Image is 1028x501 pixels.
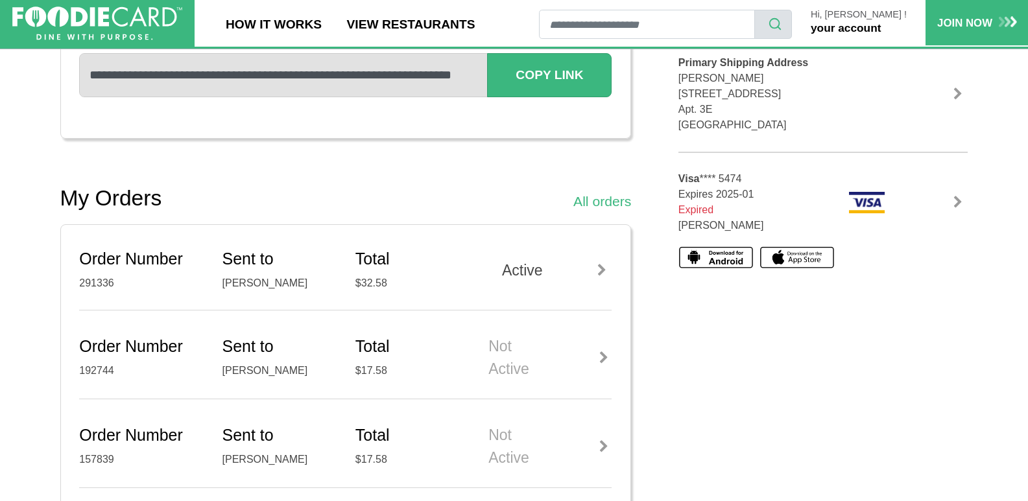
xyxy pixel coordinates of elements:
[678,55,886,133] address: [PERSON_NAME] [STREET_ADDRESS] Apt. 3E [GEOGRAPHIC_DATA]
[355,363,469,379] div: $17.58
[355,337,469,356] h5: Total
[79,399,612,488] a: Order Number 157839 Sent to [PERSON_NAME] Total $17.58 Not Active
[678,57,808,68] b: Primary Shipping Address
[355,250,469,269] h5: Total
[355,275,469,291] div: $32.58
[12,6,182,41] img: FoodieCard; Eat, Drink, Save, Donate
[222,250,336,269] h5: Sent to
[79,225,612,310] a: Order Number 291336 Sent to [PERSON_NAME] Total $32.58 Active
[355,426,469,445] h5: Total
[222,275,336,291] div: [PERSON_NAME]
[355,452,469,467] div: $17.58
[79,310,612,399] a: Order Number 192744 Sent to [PERSON_NAME] Total $17.58 Not Active
[79,363,202,379] div: 192744
[573,191,631,212] a: All orders
[669,171,839,233] div: **** 5474 Expires 2025-01 [PERSON_NAME]
[60,185,162,211] h2: My Orders
[678,173,700,184] b: Visa
[487,53,612,97] button: Copy Link
[811,21,881,34] a: your account
[222,452,336,467] div: [PERSON_NAME]
[222,426,336,445] h5: Sent to
[79,452,202,467] div: 157839
[222,363,336,379] div: [PERSON_NAME]
[488,335,612,380] div: Not Active
[848,191,885,214] img: visa.png
[678,204,713,215] span: Expired
[222,337,336,356] h5: Sent to
[79,250,202,269] h5: Order Number
[488,259,612,282] div: Active
[811,10,907,20] p: Hi, [PERSON_NAME] !
[79,337,202,356] h5: Order Number
[79,426,202,445] h5: Order Number
[79,275,202,291] div: 291336
[754,10,792,39] button: search
[488,424,612,469] div: Not Active
[539,10,755,39] input: restaurant search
